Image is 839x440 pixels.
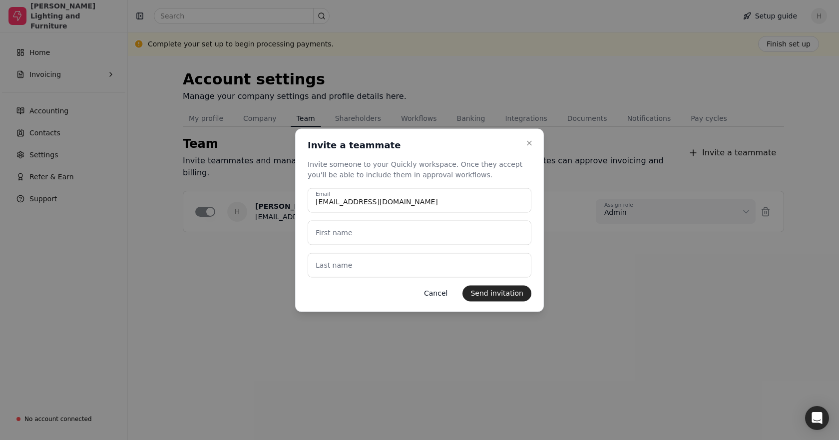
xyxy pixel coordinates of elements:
label: First name [316,227,353,238]
h2: Invite a teammate [308,139,401,151]
button: Cancel [416,285,455,301]
label: Last name [316,260,352,270]
div: Invite someone to your Quickly workspace. Once they accept you'll be able to include them in appr... [308,159,531,180]
button: Send invitation [462,285,531,301]
label: Email [316,190,330,198]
